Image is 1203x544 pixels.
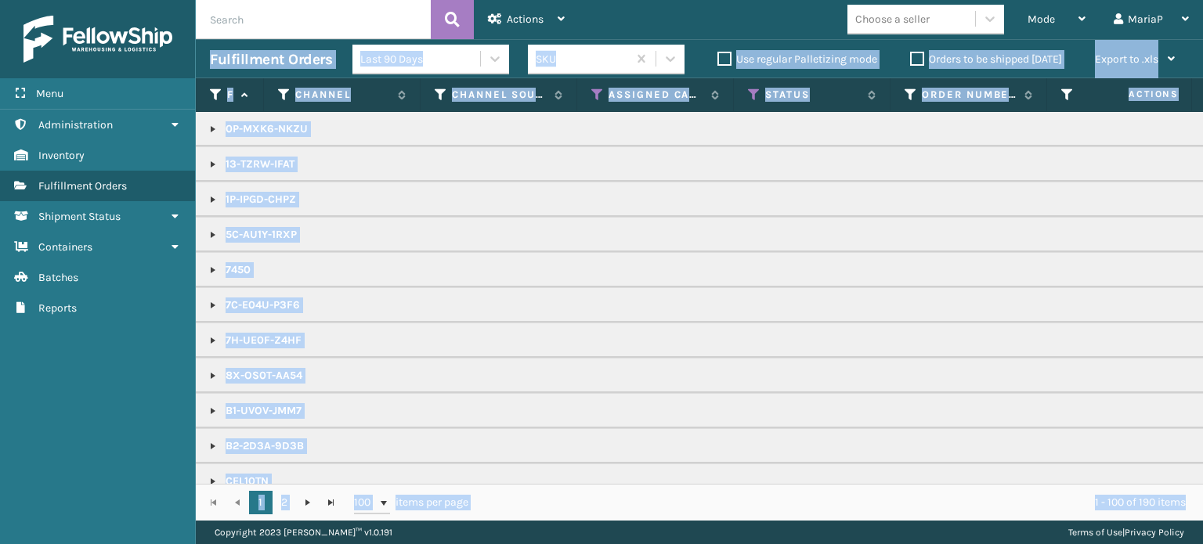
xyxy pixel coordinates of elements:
[38,118,113,131] span: Administration
[38,240,92,254] span: Containers
[1079,81,1188,107] span: Actions
[320,491,343,514] a: Go to the last page
[38,210,121,223] span: Shipment Status
[302,496,314,509] span: Go to the next page
[215,521,392,544] p: Copyright 2023 [PERSON_NAME]™ v 1.0.191
[325,496,338,509] span: Go to the last page
[38,301,77,315] span: Reports
[1068,527,1122,538] a: Terms of Use
[210,50,332,69] h3: Fulfillment Orders
[38,149,85,162] span: Inventory
[249,491,273,514] a: 1
[296,491,320,514] a: Go to the next page
[38,179,127,193] span: Fulfillment Orders
[1125,527,1184,538] a: Privacy Policy
[1028,13,1055,26] span: Mode
[354,491,468,514] span: items per page
[507,13,544,26] span: Actions
[1068,521,1184,544] div: |
[360,51,482,67] div: Last 90 Days
[1095,52,1158,66] span: Export to .xls
[354,495,378,510] span: 100
[36,87,63,100] span: Menu
[910,52,1062,66] label: Orders to be shipped [DATE]
[922,88,1017,102] label: Order Number
[765,88,860,102] label: Status
[227,88,233,102] label: Fulfillment Order Id
[23,16,172,63] img: logo
[295,88,390,102] label: Channel
[273,491,296,514] a: 2
[452,88,547,102] label: Channel Source
[855,11,930,27] div: Choose a seller
[536,51,629,67] div: SKU
[609,88,703,102] label: Assigned Carrier Service
[38,271,78,284] span: Batches
[490,495,1186,510] div: 1 - 100 of 190 items
[717,52,877,66] label: Use regular Palletizing mode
